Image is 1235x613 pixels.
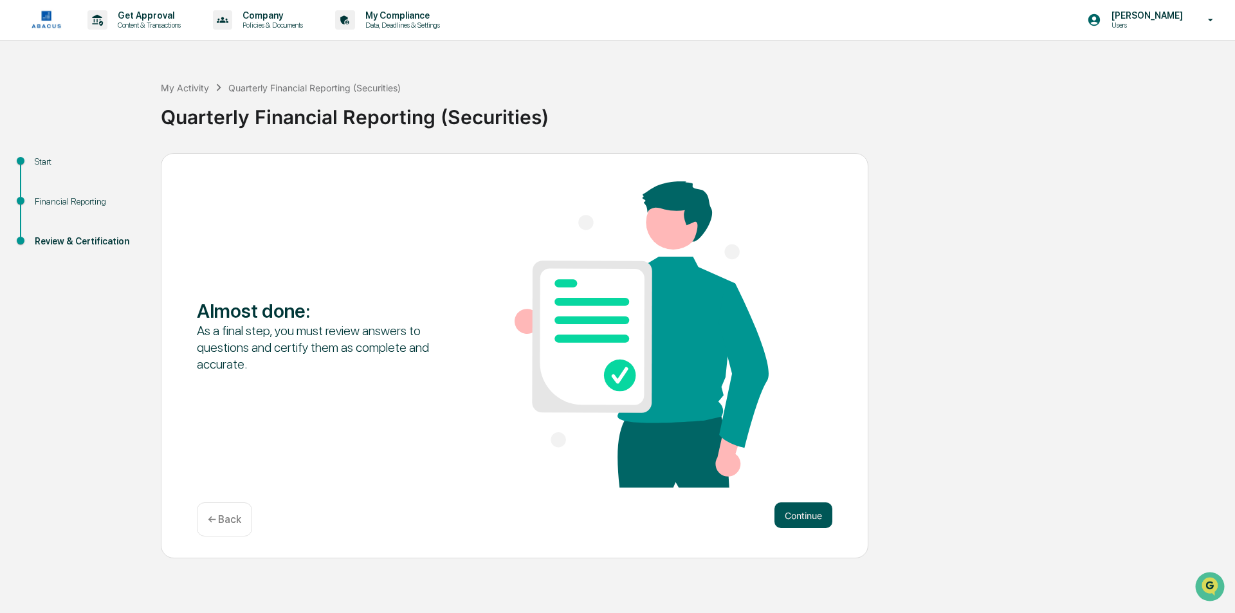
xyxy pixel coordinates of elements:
[93,163,104,174] div: 🗄️
[161,82,209,93] div: My Activity
[35,195,140,208] div: Financial Reporting
[91,217,156,228] a: Powered byPylon
[515,181,769,488] img: Almost done
[232,10,309,21] p: Company
[26,187,81,199] span: Data Lookup
[1101,21,1189,30] p: Users
[13,163,23,174] div: 🖐️
[44,111,163,122] div: We're available if you need us!
[228,82,401,93] div: Quarterly Financial Reporting (Securities)
[8,181,86,205] a: 🔎Data Lookup
[197,299,451,322] div: Almost done :
[208,513,241,526] p: ← Back
[232,21,309,30] p: Policies & Documents
[106,162,160,175] span: Attestations
[31,5,62,35] img: logo
[13,27,234,48] p: How can we help?
[219,102,234,118] button: Start new chat
[355,21,446,30] p: Data, Deadlines & Settings
[128,218,156,228] span: Pylon
[88,157,165,180] a: 🗄️Attestations
[44,98,211,111] div: Start new chat
[35,235,140,248] div: Review & Certification
[8,157,88,180] a: 🖐️Preclearance
[13,98,36,122] img: 1746055101610-c473b297-6a78-478c-a979-82029cc54cd1
[33,59,212,72] input: Clear
[13,188,23,198] div: 🔎
[197,322,451,372] div: As a final step, you must review answers to questions and certify them as complete and accurate.
[107,21,187,30] p: Content & Transactions
[35,155,140,169] div: Start
[161,95,1229,129] div: Quarterly Financial Reporting (Securities)
[774,502,832,528] button: Continue
[1194,571,1229,605] iframe: Open customer support
[107,10,187,21] p: Get Approval
[26,162,83,175] span: Preclearance
[355,10,446,21] p: My Compliance
[1101,10,1189,21] p: [PERSON_NAME]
